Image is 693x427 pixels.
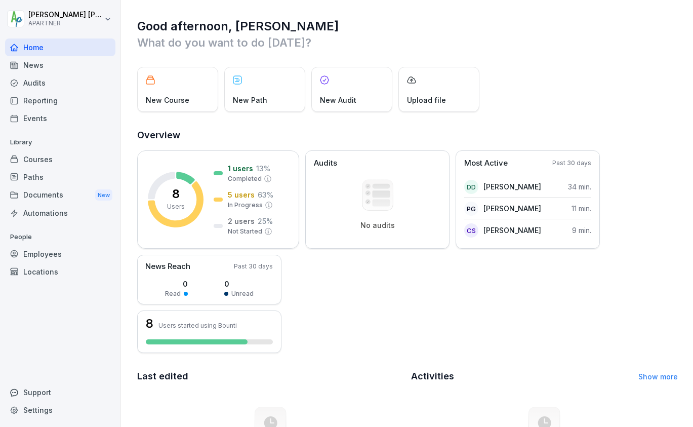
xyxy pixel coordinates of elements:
[146,95,189,105] p: New Course
[314,158,337,169] p: Audits
[165,289,181,298] p: Read
[411,369,454,383] h2: Activities
[572,225,591,236] p: 9 min.
[258,216,273,226] p: 25 %
[228,174,262,183] p: Completed
[464,202,478,216] div: PG
[233,95,267,105] p: New Path
[231,289,254,298] p: Unread
[483,181,541,192] p: [PERSON_NAME]
[256,163,270,174] p: 13 %
[95,189,112,201] div: New
[228,201,263,210] p: In Progress
[137,369,404,383] h2: Last edited
[228,189,255,200] p: 5 users
[258,189,273,200] p: 63 %
[5,229,115,245] p: People
[228,163,253,174] p: 1 users
[5,168,115,186] a: Paths
[483,225,541,236] p: [PERSON_NAME]
[552,159,591,168] p: Past 30 days
[464,158,508,169] p: Most Active
[224,279,254,289] p: 0
[5,401,115,419] a: Settings
[5,204,115,222] a: Automations
[464,223,478,238] div: CS
[167,202,185,211] p: Users
[5,74,115,92] a: Audits
[145,261,190,273] p: News Reach
[320,95,356,105] p: New Audit
[5,383,115,401] div: Support
[172,188,180,200] p: 8
[146,318,153,330] h3: 8
[5,56,115,74] a: News
[572,203,591,214] p: 11 min.
[5,92,115,109] a: Reporting
[234,262,273,271] p: Past 30 days
[407,95,446,105] p: Upload file
[5,245,115,263] a: Employees
[228,216,255,226] p: 2 users
[158,322,237,329] p: Users started using Bounti
[5,186,115,205] div: Documents
[5,134,115,150] p: Library
[5,109,115,127] a: Events
[228,227,262,236] p: Not Started
[464,180,478,194] div: DD
[638,372,678,381] a: Show more
[483,203,541,214] p: [PERSON_NAME]
[5,38,115,56] a: Home
[28,11,102,19] p: [PERSON_NAME] [PERSON_NAME]
[137,34,678,51] p: What do you want to do [DATE]?
[28,20,102,27] p: APARTNER
[165,279,188,289] p: 0
[137,18,678,34] h1: Good afternoon, [PERSON_NAME]
[5,186,115,205] a: DocumentsNew
[568,181,591,192] p: 34 min.
[137,128,678,142] h2: Overview
[5,150,115,168] a: Courses
[5,263,115,281] a: Locations
[360,221,395,230] p: No audits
